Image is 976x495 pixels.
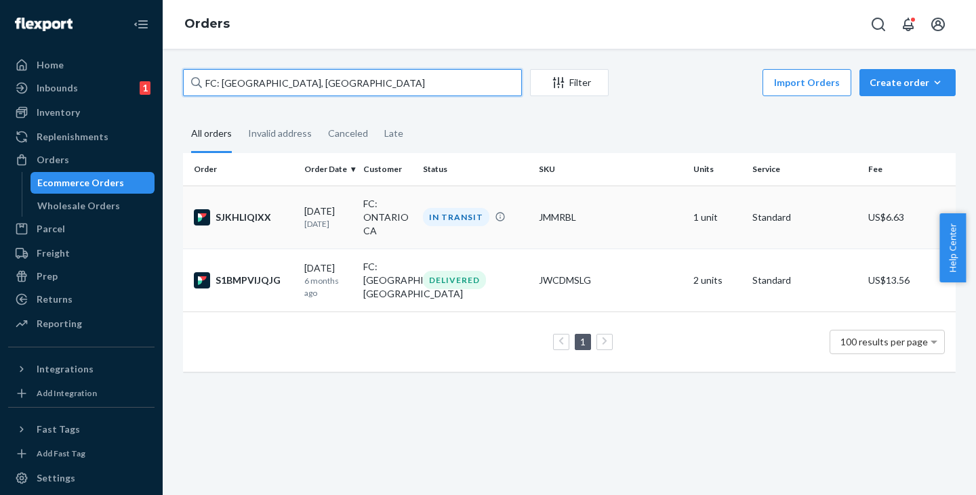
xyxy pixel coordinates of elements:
[363,163,411,175] div: Customer
[248,116,312,151] div: Invalid address
[688,186,747,249] td: 1 unit
[304,205,352,230] div: [DATE]
[37,153,69,167] div: Orders
[37,362,94,376] div: Integrations
[37,293,73,306] div: Returns
[8,102,155,123] a: Inventory
[37,81,78,95] div: Inbounds
[183,69,522,96] input: Search orders
[8,358,155,380] button: Integrations
[37,246,70,260] div: Freight
[752,211,857,224] p: Standard
[688,153,747,186] th: Units
[577,336,588,347] a: Page 1 is your current page
[8,54,155,76] a: Home
[37,448,85,459] div: Add Fast Tag
[37,317,82,330] div: Reporting
[8,313,155,335] a: Reporting
[358,249,417,311] td: FC: [GEOGRAPHIC_DATA], [GEOGRAPHIC_DATA]
[174,5,241,44] ol: breadcrumbs
[8,77,155,99] a: Inbounds1
[539,274,683,287] div: JWCDMSLG
[688,249,747,311] td: 2 units
[37,130,108,144] div: Replenishments
[8,467,155,489] a: Settings
[194,272,293,288] div: S1BMPVIJQJG
[191,116,232,153] div: All orders
[183,153,299,186] th: Order
[863,153,956,186] th: Fee
[37,471,75,485] div: Settings
[8,126,155,148] a: Replenishments
[37,199,120,213] div: Wholesale Orders
[184,16,230,31] a: Orders
[304,275,352,298] p: 6 months ago
[37,176,124,190] div: Ecommerce Orders
[762,69,851,96] button: Import Orders
[358,186,417,249] td: FC: ONTARIO CA
[37,387,97,399] div: Add Integration
[37,58,64,72] div: Home
[747,153,863,186] th: Service
[8,385,155,402] a: Add Integration
[840,336,928,347] span: 100 results per page
[8,418,155,440] button: Fast Tags
[30,172,155,194] a: Ecommerce Orders
[539,211,683,224] div: JMMRBL
[939,213,966,282] button: Help Center
[924,11,952,38] button: Open account menu
[859,69,956,96] button: Create order
[8,218,155,240] a: Parcel
[328,116,368,151] div: Canceled
[865,11,892,38] button: Open Search Box
[37,222,65,236] div: Parcel
[299,153,358,186] th: Order Date
[37,270,58,283] div: Prep
[418,153,533,186] th: Status
[530,69,609,96] button: Filter
[304,218,352,230] p: [DATE]
[8,288,155,310] a: Returns
[533,153,688,186] th: SKU
[8,265,155,287] a: Prep
[895,11,922,38] button: Open notifications
[127,11,155,38] button: Close Navigation
[37,106,80,119] div: Inventory
[423,271,486,289] div: DELIVERED
[423,208,489,226] div: IN TRANSIT
[140,81,150,95] div: 1
[870,76,945,89] div: Create order
[37,423,80,436] div: Fast Tags
[752,274,857,287] p: Standard
[531,76,608,89] div: Filter
[15,18,73,31] img: Flexport logo
[304,261,352,298] div: [DATE]
[8,446,155,462] a: Add Fast Tag
[194,209,293,225] div: SJKHLIQIXX
[384,116,403,151] div: Late
[863,186,956,249] td: US$6.63
[863,249,956,311] td: US$13.56
[8,242,155,264] a: Freight
[30,195,155,217] a: Wholesale Orders
[8,149,155,171] a: Orders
